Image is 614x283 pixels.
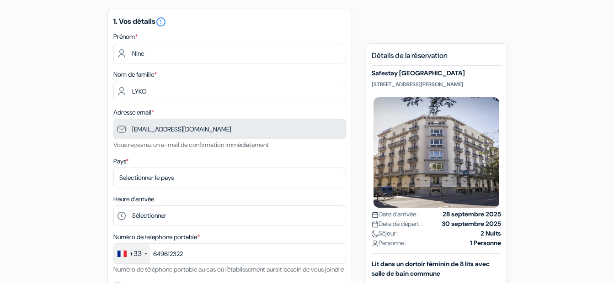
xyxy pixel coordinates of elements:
[372,238,406,248] span: Personne :
[113,108,154,117] label: Adresse email
[113,232,200,242] label: Numéro de telephone portable
[372,211,379,218] img: calendar.svg
[113,141,269,149] small: Vous recevrez un e-mail de confirmation immédiatement
[113,70,157,79] label: Nom de famille
[372,229,399,238] span: Séjour :
[372,51,501,66] h5: Détails de la réservation
[155,16,166,26] a: error_outline
[113,32,138,42] label: Prénom
[113,265,344,273] small: Numéro de téléphone portable au cas où l'établissement aurait besoin de vous joindre
[113,119,346,139] input: Entrer adresse e-mail
[113,81,346,101] input: Entrer le nom de famille
[372,210,419,219] span: Date d'arrivée :
[481,229,501,238] strong: 2 Nuits
[372,219,422,229] span: Date de départ :
[113,157,128,166] label: Pays
[372,81,501,88] p: [STREET_ADDRESS][PERSON_NAME]
[372,231,379,237] img: moon.svg
[372,240,379,247] img: user_icon.svg
[372,69,501,77] h5: Safestay [GEOGRAPHIC_DATA]
[129,248,142,259] div: +33
[442,219,501,229] strong: 30 septembre 2025
[114,244,150,263] div: France: +33
[155,16,166,27] i: error_outline
[443,210,501,219] strong: 28 septembre 2025
[113,16,346,27] h5: 1. Vos détails
[470,238,501,248] strong: 1 Personne
[113,43,346,63] input: Entrez votre prénom
[372,260,490,278] b: Lit dans un dortoir féminin de 8 lits avec salle de bain commune
[372,221,379,228] img: calendar.svg
[113,194,154,204] label: Heure d'arrivée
